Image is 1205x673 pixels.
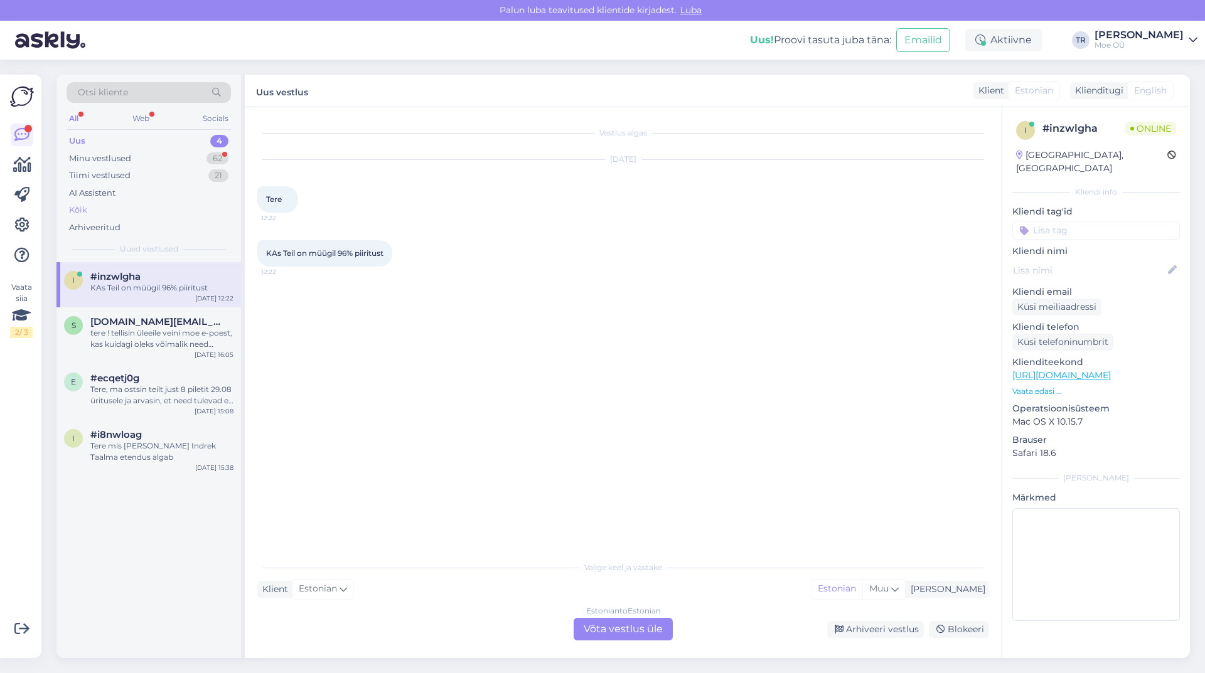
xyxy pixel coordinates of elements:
p: Safari 18.6 [1012,447,1180,460]
a: [URL][DOMAIN_NAME] [1012,369,1111,381]
div: Socials [200,110,231,127]
div: Vaata siia [10,282,33,338]
div: AI Assistent [69,187,115,199]
div: Uus [69,135,85,147]
div: Kliendi info [1012,186,1180,198]
span: #i8nwloag [90,429,142,440]
span: Otsi kliente [78,86,128,99]
div: [DATE] 12:22 [195,294,233,303]
div: tere ! tellisin üleeile veini moe e-poest, kas kuidagi oleks võimalik need [PERSON_NAME] saada? [90,327,233,350]
div: 21 [208,169,228,182]
span: Uued vestlused [120,243,178,255]
div: [PERSON_NAME] [1095,30,1184,40]
div: Valige keel ja vastake [257,562,989,573]
div: Estonian [811,580,862,598]
div: Võta vestlus üle [574,618,673,640]
span: 12:22 [261,267,308,277]
div: [PERSON_NAME] [1012,472,1180,484]
div: Klient [973,84,1004,97]
span: #inzwlgha [90,271,141,282]
div: Aktiivne [965,29,1042,51]
span: i [72,275,75,285]
span: Tere [266,194,282,204]
div: KAs Teil on müügil 96% piiritust [90,282,233,294]
p: Mac OS X 10.15.7 [1012,415,1180,428]
div: TR [1072,31,1090,49]
span: English [1134,84,1167,97]
input: Lisa nimi [1013,263,1165,277]
div: Proovi tasuta juba täna: [750,33,891,48]
div: Blokeeri [929,621,989,638]
div: Tere mis [PERSON_NAME] Indrek Taalma etendus algab [90,440,233,463]
button: Emailid [896,28,950,52]
div: Web [130,110,152,127]
div: Arhiveeritud [69,221,120,234]
div: Küsi telefoninumbrit [1012,334,1113,351]
div: Klienditugi [1070,84,1123,97]
div: Vestlus algas [257,127,989,139]
p: Kliendi telefon [1012,321,1180,334]
p: Kliendi nimi [1012,245,1180,258]
div: Kõik [69,204,87,216]
span: 12:22 [261,213,308,223]
div: [DATE] 15:38 [195,463,233,472]
span: Estonian [299,582,337,596]
p: Brauser [1012,433,1180,447]
p: Kliendi tag'id [1012,205,1180,218]
a: [PERSON_NAME]Moe OÜ [1095,30,1197,50]
div: 2 / 3 [10,327,33,338]
span: i [1024,125,1027,135]
div: # inzwlgha [1042,121,1125,136]
div: [DATE] [257,154,989,165]
span: KAs Teil on müügil 96% piiritust [266,248,383,258]
span: i [72,433,75,443]
div: Arhiveeri vestlus [827,621,924,638]
img: Askly Logo [10,85,34,109]
p: Klienditeekond [1012,356,1180,369]
span: Estonian [1015,84,1053,97]
div: Minu vestlused [69,152,131,165]
div: [DATE] 15:08 [195,406,233,416]
input: Lisa tag [1012,221,1180,240]
p: Märkmed [1012,491,1180,504]
p: Vaata edasi ... [1012,386,1180,397]
span: Muu [869,583,889,594]
label: Uus vestlus [256,82,308,99]
div: All [67,110,81,127]
span: e [71,377,76,386]
span: Luba [677,4,705,16]
span: s [72,321,76,330]
p: Operatsioonisüsteem [1012,402,1180,415]
p: Kliendi email [1012,285,1180,299]
div: [DATE] 16:05 [195,350,233,359]
div: Tere, ma ostsin teilt just 8 piletit 29.08 üritusele ja arvasin, et need tulevad e- mailile nagu ... [90,384,233,406]
span: s.aasma.sa@gmail.com [90,316,221,327]
div: 62 [206,152,228,165]
div: Klient [257,583,288,596]
div: Estonian to Estonian [586,605,661,617]
div: Moe OÜ [1095,40,1184,50]
div: Küsi meiliaadressi [1012,299,1101,315]
div: [PERSON_NAME] [906,583,985,596]
div: Tiimi vestlused [69,169,131,182]
div: [GEOGRAPHIC_DATA], [GEOGRAPHIC_DATA] [1016,149,1167,175]
b: Uus! [750,34,774,46]
div: 4 [210,135,228,147]
span: Online [1125,122,1176,135]
span: #ecqetj0g [90,373,139,384]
